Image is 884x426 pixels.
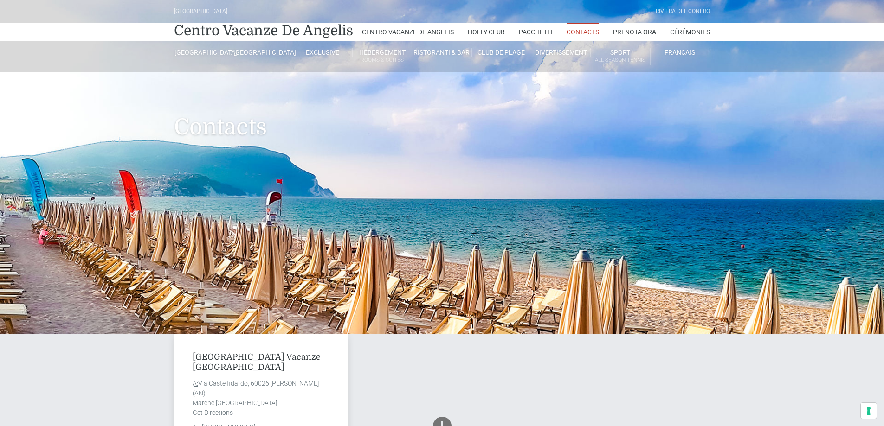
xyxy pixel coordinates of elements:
[193,379,329,418] address: Via Castelfidardo, 60026 [PERSON_NAME] (AN), Marche [GEOGRAPHIC_DATA] Get Directions
[531,48,591,57] a: Divertissement
[656,7,710,16] div: Riviera Del Conero
[353,48,412,65] a: HébergementRooms & Suites
[174,21,353,40] a: Centro Vacanze De Angelis
[861,403,877,419] button: Le tue preferenze relative al consenso per le tecnologie di tracciamento
[613,23,656,41] a: Prenota Ora
[362,23,454,41] a: Centro Vacanze De Angelis
[651,48,710,57] a: Français
[670,23,710,41] a: Cérémonies
[353,56,412,64] small: Rooms & Suites
[468,23,505,41] a: Holly Club
[293,48,353,57] a: Exclusive
[665,49,695,56] span: Français
[233,48,293,57] a: [GEOGRAPHIC_DATA]
[412,48,471,57] a: Ristoranti & Bar
[193,352,329,372] h4: [GEOGRAPHIC_DATA] Vacanze [GEOGRAPHIC_DATA]
[174,7,227,16] div: [GEOGRAPHIC_DATA]
[591,56,650,64] small: All Season Tennis
[193,380,198,387] abbr: Address
[519,23,553,41] a: Pacchetti
[591,48,650,65] a: SportAll Season Tennis
[567,23,599,41] a: Contacts
[174,48,233,57] a: [GEOGRAPHIC_DATA]
[472,48,531,57] a: Club de plage
[174,72,710,154] h1: Contacts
